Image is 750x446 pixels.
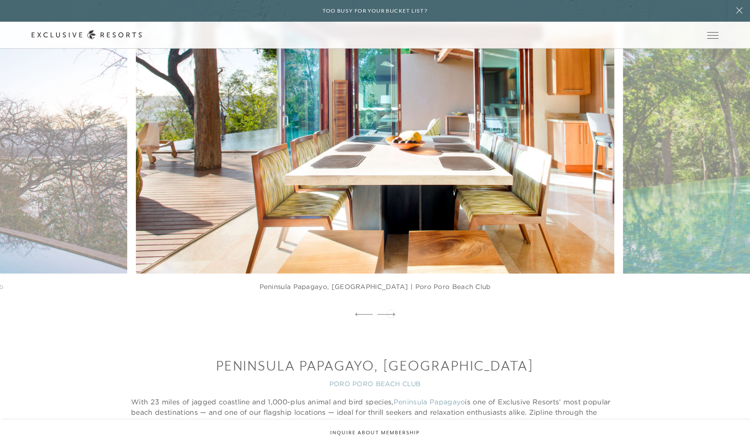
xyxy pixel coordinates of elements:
button: Open navigation [707,32,718,38]
a: PORO PORO BEACH CLUB [329,379,421,387]
h3: Peninsula Papagayo, [GEOGRAPHIC_DATA] [131,356,619,375]
p: With 23 miles of jagged coastline and 1,000-plus animal and bird species, is one of Exclusive Res... [131,396,619,427]
h6: Too busy for your bucket list? [322,7,428,15]
iframe: Qualified Messenger [710,406,750,446]
a: Peninsula Papagayo [393,397,465,406]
